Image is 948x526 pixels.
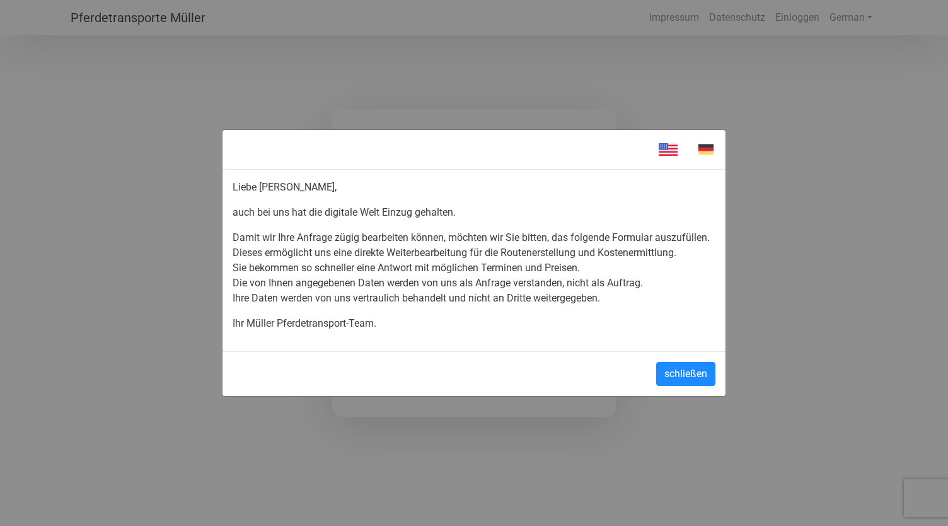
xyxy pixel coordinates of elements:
img: de [687,140,725,159]
p: Ihr Müller Pferdetransport-Team. [233,316,715,331]
img: en [649,140,687,159]
p: auch bei uns hat die digitale Welt Einzug gehalten. [233,205,715,220]
button: schließen [656,362,715,386]
p: Liebe [PERSON_NAME], [233,180,715,195]
p: Damit wir Ihre Anfrage zügig bearbeiten können, möchten wir Sie bitten, das folgende Formular aus... [233,230,715,306]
